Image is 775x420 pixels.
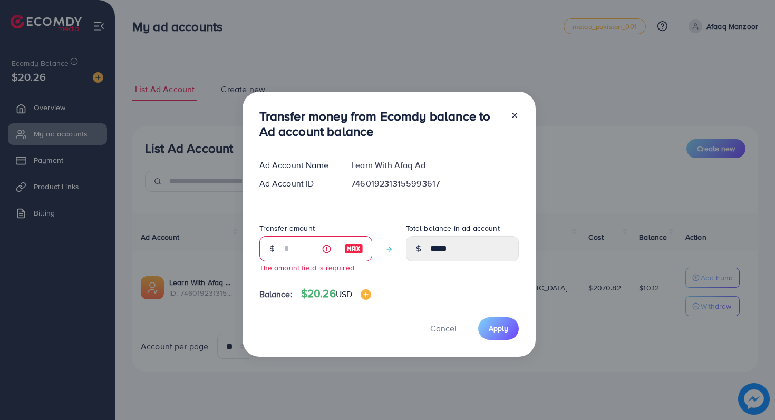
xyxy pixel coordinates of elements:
[251,159,343,171] div: Ad Account Name
[259,288,293,300] span: Balance:
[478,317,519,340] button: Apply
[259,109,502,139] h3: Transfer money from Ecomdy balance to Ad account balance
[361,289,371,300] img: image
[251,178,343,190] div: Ad Account ID
[406,223,500,233] label: Total balance in ad account
[336,288,352,300] span: USD
[301,287,371,300] h4: $20.26
[489,323,508,334] span: Apply
[344,242,363,255] img: image
[259,223,315,233] label: Transfer amount
[430,323,457,334] span: Cancel
[343,178,527,190] div: 7460192313155993617
[259,262,354,272] small: The amount field is required
[417,317,470,340] button: Cancel
[343,159,527,171] div: Learn With Afaq Ad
